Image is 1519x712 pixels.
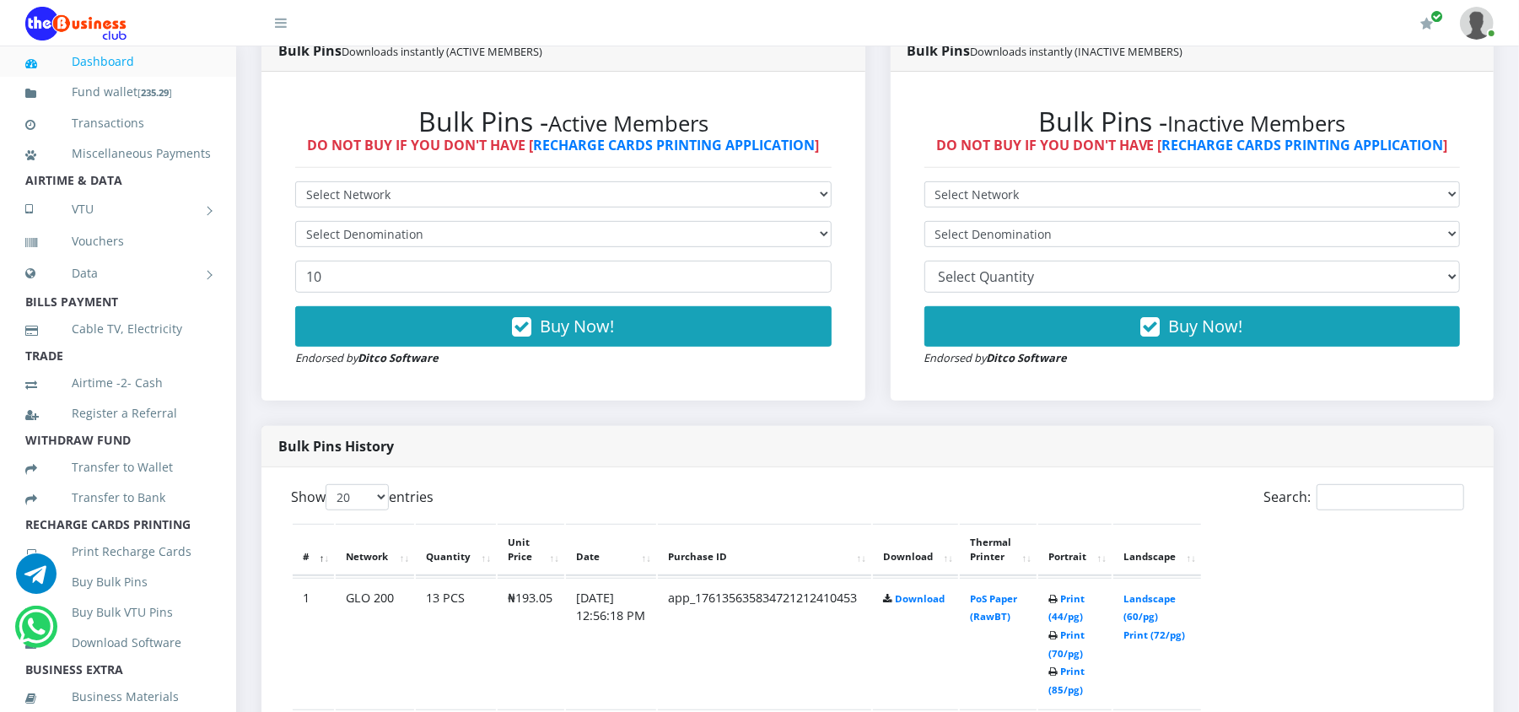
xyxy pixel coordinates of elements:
[924,350,1068,365] small: Endorsed by
[566,578,656,709] td: [DATE] 12:56:18 PM
[1113,524,1201,576] th: Landscape: activate to sort column ascending
[1263,484,1464,510] label: Search:
[416,524,496,576] th: Quantity: activate to sort column ascending
[416,578,496,709] td: 13 PCS
[137,86,172,99] small: [ ]
[293,578,334,709] td: 1
[658,524,871,576] th: Purchase ID: activate to sort column ascending
[1169,315,1243,337] span: Buy Now!
[1430,10,1443,23] span: Renew/Upgrade Subscription
[25,73,211,112] a: Fund wallet[235.29]
[295,350,439,365] small: Endorsed by
[908,41,1183,60] strong: Bulk Pins
[895,592,945,605] a: Download
[566,524,656,576] th: Date: activate to sort column ascending
[1048,592,1085,623] a: Print (44/pg)
[358,350,439,365] strong: Ditco Software
[25,104,211,143] a: Transactions
[1168,109,1346,138] small: Inactive Members
[1123,592,1176,623] a: Landscape (60/pg)
[295,105,832,138] h2: Bulk Pins -
[25,623,211,662] a: Download Software
[658,578,871,709] td: app_176135635834721212410453
[924,105,1461,138] h2: Bulk Pins -
[1460,7,1494,40] img: User
[533,136,815,154] a: RECHARGE CARDS PRINTING APPLICATION
[1420,17,1433,30] i: Renew/Upgrade Subscription
[25,364,211,402] a: Airtime -2- Cash
[326,484,389,510] select: Showentries
[293,524,334,576] th: #: activate to sort column descending
[307,136,819,154] strong: DO NOT BUY IF YOU DON'T HAVE [ ]
[278,437,394,456] strong: Bulk Pins History
[1048,628,1085,660] a: Print (70/pg)
[873,524,958,576] th: Download: activate to sort column ascending
[1317,484,1464,510] input: Search:
[987,350,1068,365] strong: Ditco Software
[141,86,169,99] b: 235.29
[295,261,832,293] input: Enter Quantity
[971,44,1183,59] small: Downloads instantly (INACTIVE MEMBERS)
[1048,665,1085,696] a: Print (85/pg)
[25,7,127,40] img: Logo
[342,44,542,59] small: Downloads instantly (ACTIVE MEMBERS)
[970,592,1017,623] a: PoS Paper (RawBT)
[336,524,414,576] th: Network: activate to sort column ascending
[25,394,211,433] a: Register a Referral
[548,109,708,138] small: Active Members
[1038,524,1112,576] th: Portrait: activate to sort column ascending
[25,252,211,294] a: Data
[25,42,211,81] a: Dashboard
[25,532,211,571] a: Print Recharge Cards
[1123,628,1185,641] a: Print (72/pg)
[16,566,57,594] a: Chat for support
[25,563,211,601] a: Buy Bulk Pins
[25,222,211,261] a: Vouchers
[25,188,211,230] a: VTU
[336,578,414,709] td: GLO 200
[295,306,832,347] button: Buy Now!
[1162,136,1444,154] a: RECHARGE CARDS PRINTING APPLICATION
[25,593,211,632] a: Buy Bulk VTU Pins
[960,524,1037,576] th: Thermal Printer: activate to sort column ascending
[540,315,614,337] span: Buy Now!
[25,134,211,173] a: Miscellaneous Payments
[498,524,564,576] th: Unit Price: activate to sort column ascending
[291,484,434,510] label: Show entries
[25,310,211,348] a: Cable TV, Electricity
[924,306,1461,347] button: Buy Now!
[25,448,211,487] a: Transfer to Wallet
[936,136,1448,154] strong: DO NOT BUY IF YOU DON'T HAVE [ ]
[25,478,211,517] a: Transfer to Bank
[19,619,54,647] a: Chat for support
[278,41,542,60] strong: Bulk Pins
[498,578,564,709] td: ₦193.05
